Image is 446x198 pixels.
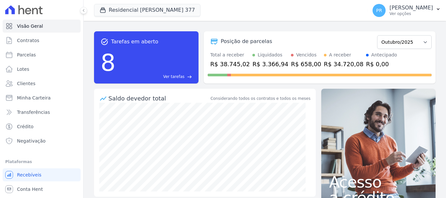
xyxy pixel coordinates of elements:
[3,20,81,33] a: Visão Geral
[17,109,50,115] span: Transferências
[3,34,81,47] a: Contratos
[17,23,43,29] span: Visão Geral
[111,38,158,46] span: Tarefas em aberto
[3,168,81,181] a: Recebíveis
[291,60,321,69] div: R$ 658,00
[17,172,41,178] span: Recebíveis
[3,183,81,196] a: Conta Hent
[371,52,397,58] div: Antecipado
[17,186,43,192] span: Conta Hent
[5,158,78,166] div: Plataformas
[17,80,35,87] span: Clientes
[252,60,288,69] div: R$ 3.366,94
[329,174,428,190] span: Acesso
[329,52,351,58] div: A receber
[101,38,108,46] span: task_alt
[101,46,116,80] div: 8
[376,8,382,13] span: PR
[108,94,209,103] div: Saldo devedor total
[367,1,446,20] button: PR [PERSON_NAME] Ver opções
[390,5,433,11] p: [PERSON_NAME]
[3,77,81,90] a: Clientes
[94,4,200,16] button: Residencial [PERSON_NAME] 377
[366,60,397,69] div: R$ 0,00
[211,96,311,101] div: Considerando todos os contratos e todos os meses
[163,74,184,80] span: Ver tarefas
[3,120,81,133] a: Crédito
[390,11,433,16] p: Ver opções
[3,91,81,104] a: Minha Carteira
[3,134,81,147] a: Negativação
[210,60,250,69] div: R$ 38.745,02
[17,52,36,58] span: Parcelas
[324,60,363,69] div: R$ 34.720,08
[3,106,81,119] a: Transferências
[17,123,34,130] span: Crédito
[17,66,29,72] span: Lotes
[17,95,51,101] span: Minha Carteira
[221,38,272,45] div: Posição de parcelas
[17,37,39,44] span: Contratos
[3,63,81,76] a: Lotes
[118,74,192,80] a: Ver tarefas east
[210,52,250,58] div: Total a receber
[3,48,81,61] a: Parcelas
[187,74,192,79] span: east
[296,52,316,58] div: Vencidos
[17,138,46,144] span: Negativação
[258,52,282,58] div: Liquidados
